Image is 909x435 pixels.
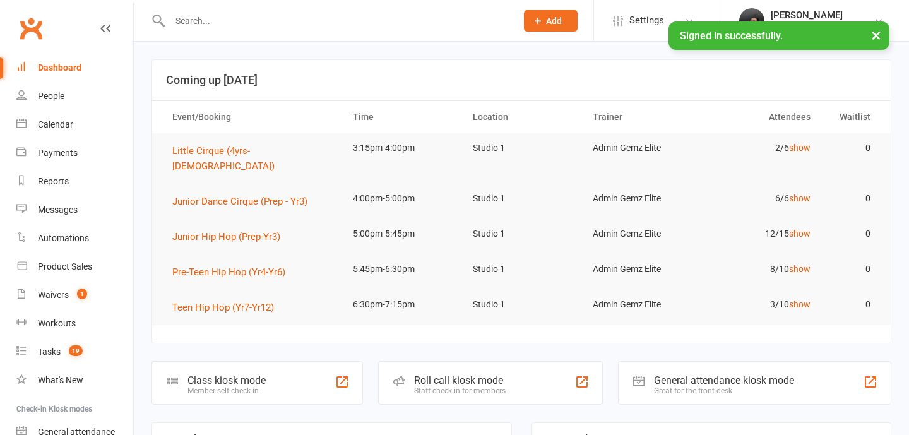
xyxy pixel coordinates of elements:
[16,366,133,395] a: What's New
[15,13,47,44] a: Clubworx
[822,290,882,319] td: 0
[166,74,877,86] h3: Coming up [DATE]
[172,302,274,313] span: Teen Hip Hop (Yr7-Yr12)
[77,289,87,299] span: 1
[38,375,83,385] div: What's New
[38,119,73,129] div: Calendar
[461,254,581,284] td: Studio 1
[822,219,882,249] td: 0
[38,205,78,215] div: Messages
[546,16,562,26] span: Add
[38,233,89,243] div: Automations
[342,254,461,284] td: 5:45pm-6:30pm
[629,6,664,35] span: Settings
[771,9,865,21] div: [PERSON_NAME]
[581,254,701,284] td: Admin Gemz Elite
[342,133,461,163] td: 3:15pm-4:00pm
[739,8,764,33] img: thumb_image1739337055.png
[187,386,266,395] div: Member self check-in
[38,318,76,328] div: Workouts
[701,254,821,284] td: 8/10
[38,63,81,73] div: Dashboard
[38,148,78,158] div: Payments
[16,196,133,224] a: Messages
[789,143,811,153] a: show
[38,176,69,186] div: Reports
[16,309,133,338] a: Workouts
[172,143,330,174] button: Little Cirque (4yrs-[DEMOGRAPHIC_DATA])
[38,91,64,101] div: People
[16,224,133,253] a: Automations
[342,219,461,249] td: 5:00pm-5:45pm
[172,145,275,172] span: Little Cirque (4yrs-[DEMOGRAPHIC_DATA])
[789,299,811,309] a: show
[789,229,811,239] a: show
[172,229,289,244] button: Junior Hip Hop (Prep-Yr3)
[342,290,461,319] td: 6:30pm-7:15pm
[69,345,83,356] span: 19
[581,101,701,133] th: Trainer
[461,133,581,163] td: Studio 1
[414,386,506,395] div: Staff check-in for members
[461,184,581,213] td: Studio 1
[822,254,882,284] td: 0
[166,12,508,30] input: Search...
[16,54,133,82] a: Dashboard
[414,374,506,386] div: Roll call kiosk mode
[172,300,283,315] button: Teen Hip Hop (Yr7-Yr12)
[172,196,307,207] span: Junior Dance Cirque (Prep - Yr3)
[701,219,821,249] td: 12/15
[161,101,342,133] th: Event/Booking
[789,193,811,203] a: show
[461,290,581,319] td: Studio 1
[581,133,701,163] td: Admin Gemz Elite
[461,219,581,249] td: Studio 1
[16,82,133,110] a: People
[822,133,882,163] td: 0
[172,194,316,209] button: Junior Dance Cirque (Prep - Yr3)
[461,101,581,133] th: Location
[172,231,280,242] span: Junior Hip Hop (Prep-Yr3)
[581,184,701,213] td: Admin Gemz Elite
[38,261,92,271] div: Product Sales
[822,184,882,213] td: 0
[38,290,69,300] div: Waivers
[701,184,821,213] td: 6/6
[701,133,821,163] td: 2/6
[701,101,821,133] th: Attendees
[654,374,794,386] div: General attendance kiosk mode
[524,10,578,32] button: Add
[342,101,461,133] th: Time
[581,290,701,319] td: Admin Gemz Elite
[680,30,783,42] span: Signed in successfully.
[16,338,133,366] a: Tasks 19
[654,386,794,395] div: Great for the front desk
[16,281,133,309] a: Waivers 1
[789,264,811,274] a: show
[865,21,888,49] button: ×
[172,266,285,278] span: Pre-Teen Hip Hop (Yr4-Yr6)
[822,101,882,133] th: Waitlist
[16,139,133,167] a: Payments
[38,347,61,357] div: Tasks
[771,21,865,32] div: Gemz Elite Dance Studio
[581,219,701,249] td: Admin Gemz Elite
[16,110,133,139] a: Calendar
[701,290,821,319] td: 3/10
[16,253,133,281] a: Product Sales
[16,167,133,196] a: Reports
[172,265,294,280] button: Pre-Teen Hip Hop (Yr4-Yr6)
[342,184,461,213] td: 4:00pm-5:00pm
[187,374,266,386] div: Class kiosk mode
